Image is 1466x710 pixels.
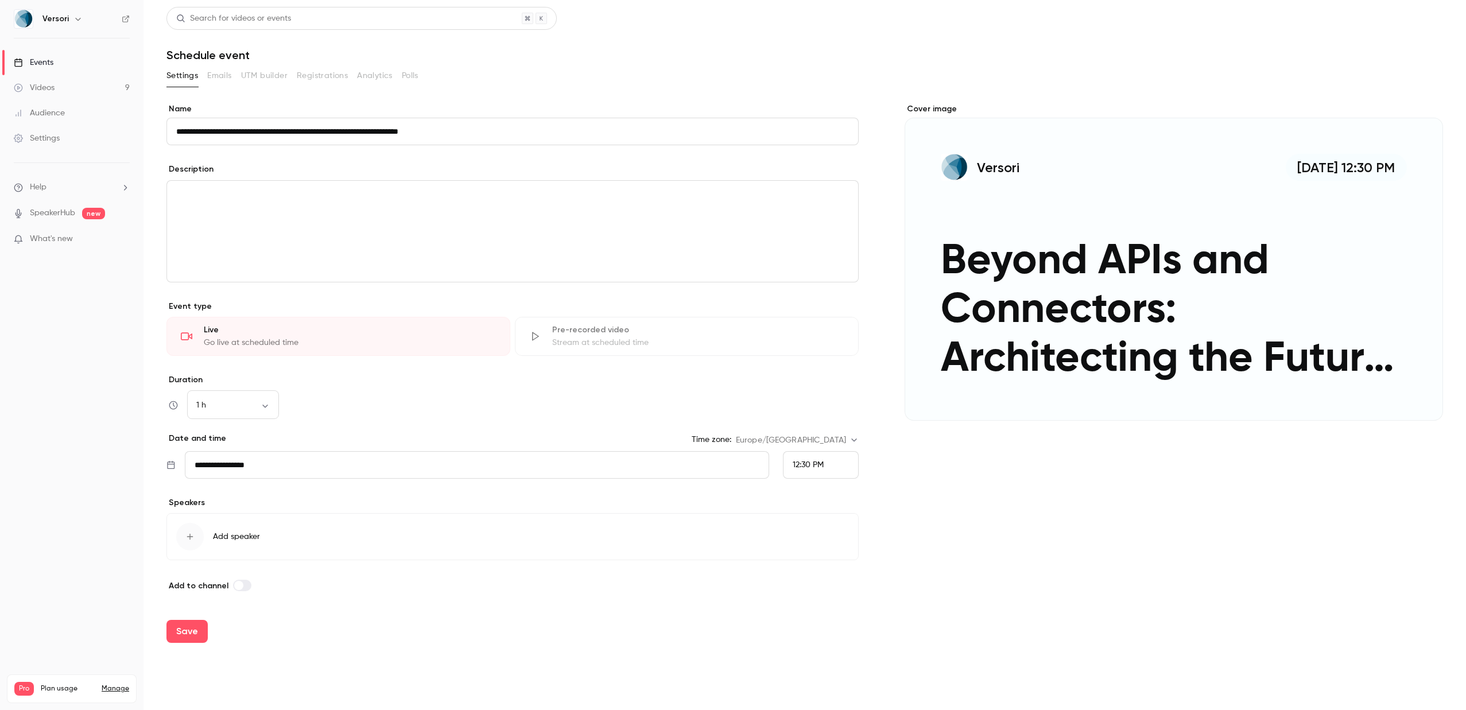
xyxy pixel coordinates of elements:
div: Audience [14,107,65,119]
div: LiveGo live at scheduled time [166,317,510,356]
h1: Schedule event [166,48,1443,62]
span: 12:30 PM [793,461,824,469]
label: Cover image [905,103,1443,115]
label: Name [166,103,859,115]
section: description [166,180,859,282]
a: SpeakerHub [30,207,75,219]
li: help-dropdown-opener [14,181,130,193]
span: new [82,208,105,219]
div: editor [167,181,858,282]
div: Settings [14,133,60,144]
div: 1 h [187,399,279,411]
span: Emails [207,70,231,82]
button: Save [166,620,208,643]
span: Help [30,181,46,193]
p: Speakers [166,497,859,509]
section: Cover image [905,103,1443,421]
div: From [783,451,859,479]
div: Events [14,57,53,68]
input: Tue, Feb 17, 2026 [185,451,769,479]
span: UTM builder [241,70,288,82]
div: Search for videos or events [176,13,291,25]
iframe: Noticeable Trigger [116,234,130,245]
div: Pre-recorded video [552,324,844,336]
span: Add to channel [169,581,228,591]
span: Registrations [297,70,348,82]
div: Live [204,324,496,336]
button: Settings [166,67,198,85]
p: Date and time [166,433,226,444]
a: Manage [102,684,129,693]
span: Analytics [357,70,393,82]
button: Add speaker [166,513,859,560]
img: Versori [14,10,33,28]
label: Time zone: [692,434,731,445]
div: Pre-recorded videoStream at scheduled time [515,317,859,356]
label: Duration [166,374,859,386]
span: Pro [14,682,34,696]
div: Europe/[GEOGRAPHIC_DATA] [736,434,859,446]
span: What's new [30,233,73,245]
p: Event type [166,301,859,312]
div: Videos [14,82,55,94]
div: Stream at scheduled time [552,337,844,348]
label: Description [166,164,214,175]
h6: Versori [42,13,69,25]
span: Plan usage [41,684,95,693]
span: Add speaker [213,531,260,542]
div: Go live at scheduled time [204,337,496,348]
span: Polls [402,70,418,82]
